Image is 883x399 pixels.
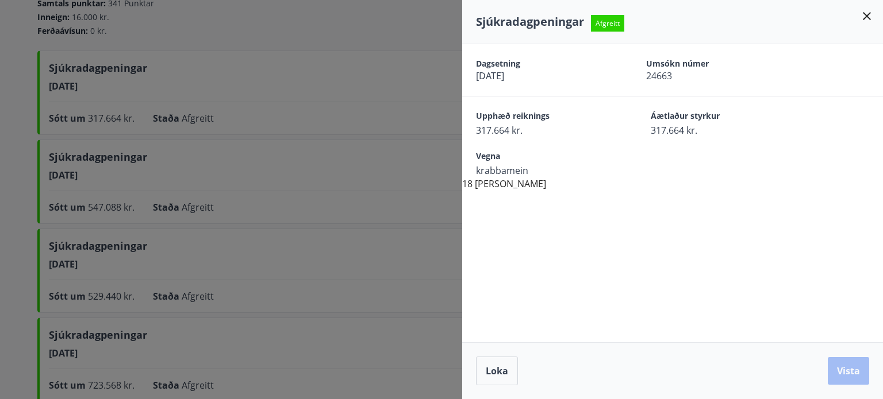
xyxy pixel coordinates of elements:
[462,44,883,191] div: 18 [PERSON_NAME]
[591,15,624,32] span: Afgreitt
[476,14,584,29] span: Sjúkradagpeningar
[486,365,508,377] span: Loka
[476,110,611,124] span: Upphæð reiknings
[476,357,518,385] button: Loka
[646,69,776,82] span: 24663
[476,164,611,177] span: krabbamein
[651,110,785,124] span: Áætlaður styrkur
[476,58,606,69] span: Dagsetning
[476,150,611,164] span: Vegna
[651,124,785,137] span: 317.664 kr.
[476,69,606,82] span: [DATE]
[476,124,611,137] span: 317.664 kr.
[646,58,776,69] span: Umsókn númer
